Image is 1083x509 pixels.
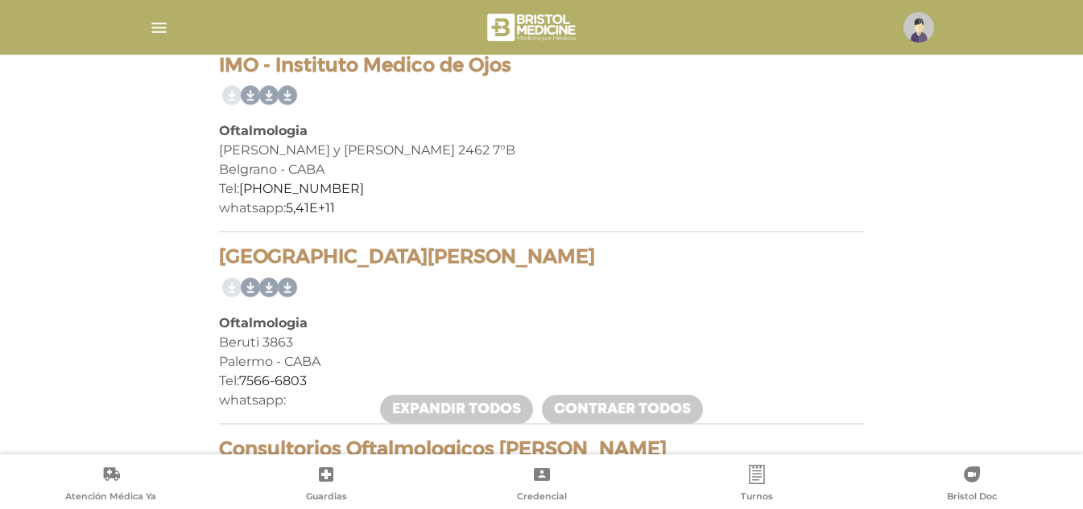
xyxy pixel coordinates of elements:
a: 5,41E+11 [286,200,335,216]
a: 7566-6803 [239,373,307,388]
a: Turnos [649,465,864,506]
div: Palermo - CABA [219,352,865,371]
div: Tel: [219,179,865,199]
div: Beruti 3863 [219,333,865,352]
h4: Consultorios Oftalmologicos [PERSON_NAME] [219,437,865,461]
span: Credencial [517,491,567,505]
a: Guardias [218,465,433,506]
img: Cober_menu-lines-white.svg [149,18,169,38]
span: Guardias [306,491,347,505]
a: Bristol Doc [865,465,1080,506]
div: [PERSON_NAME] y [PERSON_NAME] 2462 7°B [219,141,865,160]
a: Atención Médica Ya [3,465,218,506]
div: Belgrano - CABA [219,160,865,179]
b: Oftalmologia [219,315,308,330]
img: profile-placeholder.svg [903,12,934,43]
div: whatsapp: [219,391,865,410]
b: Oftalmologia [219,123,308,138]
a: Contraer todos [542,395,703,424]
h4: IMO - Instituto Medico de Ojos [219,54,865,77]
div: Tel: [219,371,865,391]
h4: [GEOGRAPHIC_DATA][PERSON_NAME] [219,245,865,269]
span: Turnos [741,491,773,505]
span: Bristol Doc [947,491,997,505]
img: bristol-medicine-blanco.png [485,8,581,47]
div: whatsapp: [219,199,865,218]
a: [PHONE_NUMBER] [239,181,364,196]
a: Credencial [434,465,649,506]
span: Atención Médica Ya [65,491,156,505]
a: Expandir todos [380,395,533,424]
